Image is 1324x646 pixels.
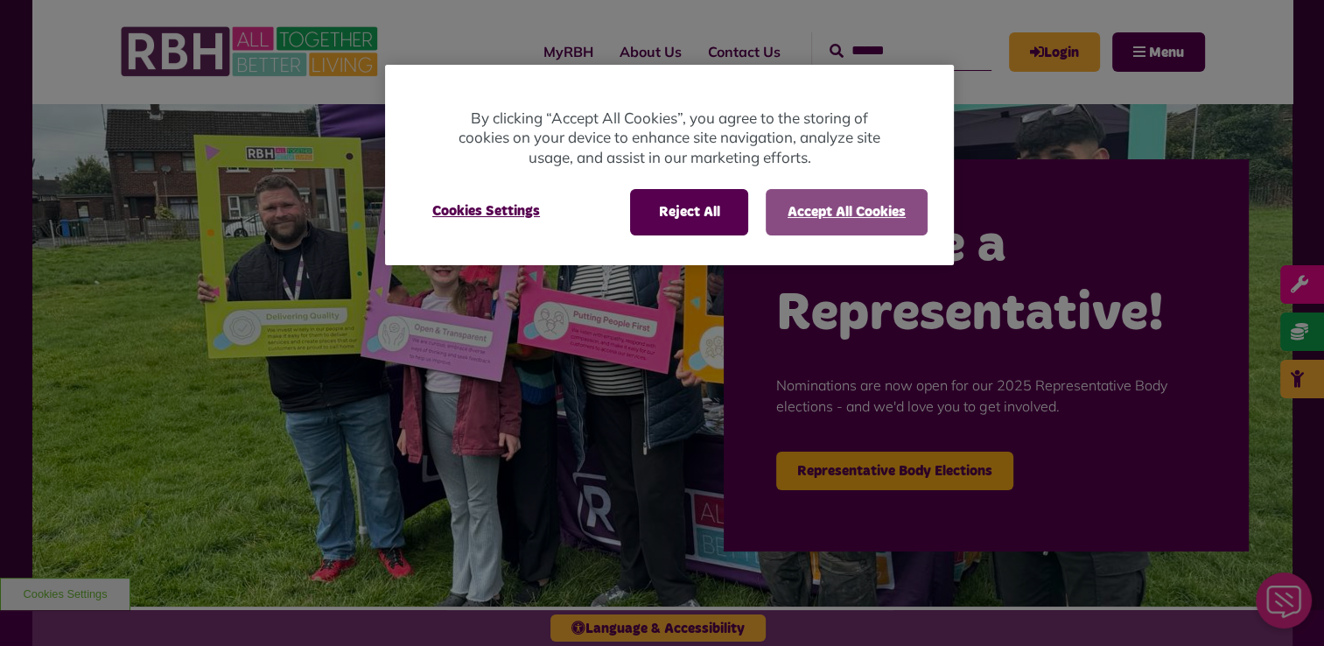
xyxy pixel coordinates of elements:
button: Cookies Settings [411,189,561,233]
p: By clicking “Accept All Cookies”, you agree to the storing of cookies on your device to enhance s... [455,109,884,168]
button: Accept All Cookies [766,189,928,235]
div: Cookie banner [385,65,954,265]
button: Reject All [630,189,748,235]
div: Close Web Assistant [11,5,67,61]
div: Privacy [385,65,954,265]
